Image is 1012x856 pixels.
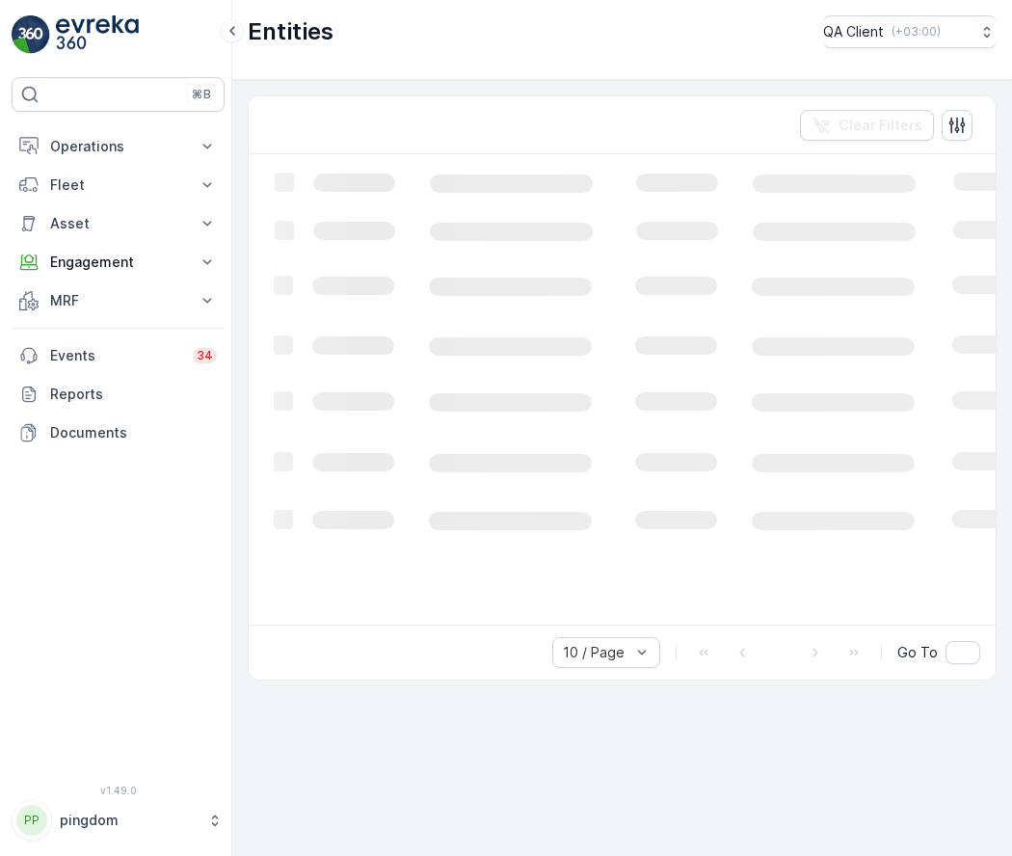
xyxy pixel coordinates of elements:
button: Fleet [12,166,225,204]
p: Fleet [50,175,186,195]
p: Engagement [50,253,186,272]
button: Engagement [12,243,225,281]
a: Events34 [12,336,225,375]
img: logo [12,15,50,54]
a: Documents [12,414,225,452]
p: Clear Filters [839,116,922,135]
button: Asset [12,204,225,243]
p: 34 [197,348,213,363]
span: Go To [897,643,938,662]
p: pingdom [60,811,198,830]
div: PP [16,805,47,836]
p: Asset [50,214,186,233]
p: Documents [50,423,217,442]
button: PPpingdom [12,800,225,841]
a: Reports [12,375,225,414]
p: Reports [50,385,217,404]
p: QA Client [823,22,884,41]
span: v 1.49.0 [12,785,225,796]
button: MRF [12,281,225,320]
img: logo_light-DOdMpM7g.png [56,15,139,54]
p: Events [50,346,181,365]
p: Entities [248,16,333,47]
p: Operations [50,137,186,156]
button: Clear Filters [800,110,934,141]
button: Operations [12,127,225,166]
p: MRF [50,291,186,310]
button: QA Client(+03:00) [823,15,997,48]
p: ⌘B [192,87,211,102]
p: ( +03:00 ) [892,24,941,40]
